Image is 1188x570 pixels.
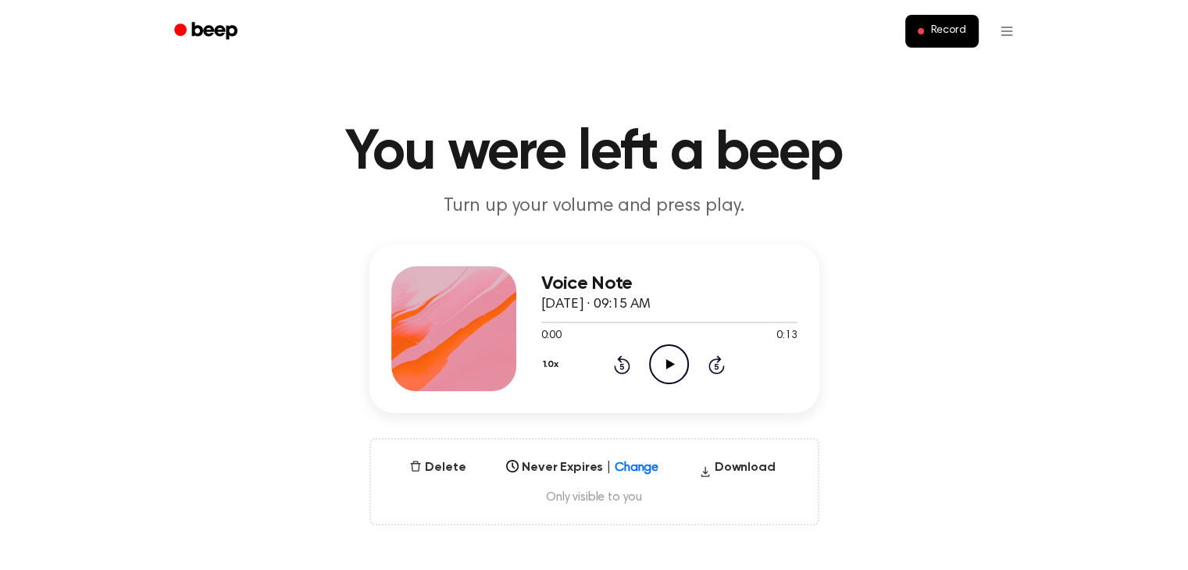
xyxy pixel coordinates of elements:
button: 1.0x [541,351,565,378]
span: [DATE] · 09:15 AM [541,297,651,312]
span: Only visible to you [390,490,799,505]
p: Turn up your volume and press play. [294,194,894,219]
h3: Voice Note [541,273,797,294]
span: Record [930,24,965,38]
button: Delete [403,458,472,477]
span: 0:13 [776,328,797,344]
a: Beep [163,16,252,47]
button: Record [905,15,978,48]
h1: You were left a beep [194,125,994,181]
span: 0:00 [541,328,562,344]
button: Download [693,458,782,483]
button: Open menu [988,12,1026,50]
